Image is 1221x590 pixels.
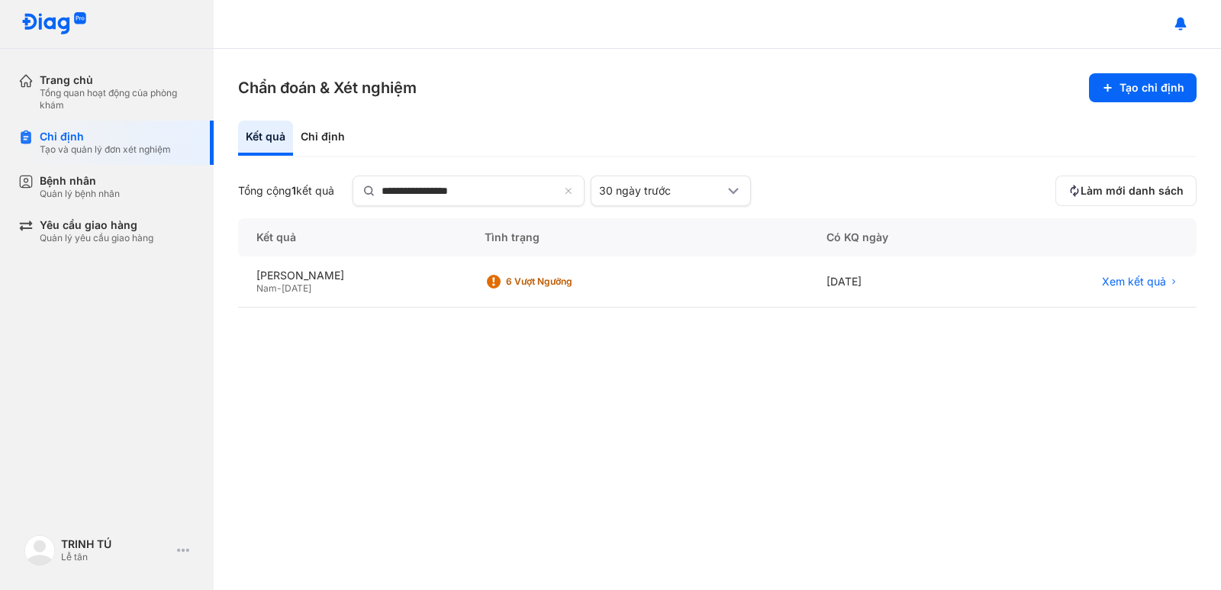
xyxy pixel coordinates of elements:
div: 6 Vượt ngưỡng [506,276,628,288]
div: Kết quả [238,121,293,156]
div: Quản lý yêu cầu giao hàng [40,232,153,244]
h3: Chẩn đoán & Xét nghiệm [238,77,417,98]
div: Tình trạng [466,218,808,256]
span: Làm mới danh sách [1081,184,1184,198]
div: Bệnh nhân [40,174,120,188]
span: Xem kết quả [1102,275,1166,289]
span: - [277,282,282,294]
img: logo [21,12,87,36]
span: Nam [256,282,277,294]
div: Kết quả [238,218,466,256]
div: Tạo và quản lý đơn xét nghiệm [40,143,171,156]
div: Quản lý bệnh nhân [40,188,120,200]
div: [PERSON_NAME] [256,269,448,282]
div: 30 ngày trước [599,184,724,198]
div: Trang chủ [40,73,195,87]
div: Tổng cộng kết quả [238,184,334,198]
button: Tạo chỉ định [1089,73,1197,102]
div: Có KQ ngày [808,218,989,256]
div: Tổng quan hoạt động của phòng khám [40,87,195,111]
div: TRINH TÚ [61,537,171,551]
span: 1 [292,184,296,197]
div: [DATE] [808,256,989,308]
img: logo [24,535,55,566]
div: Chỉ định [293,121,353,156]
div: Lễ tân [61,551,171,563]
div: Chỉ định [40,130,171,143]
div: Yêu cầu giao hàng [40,218,153,232]
button: Làm mới danh sách [1055,176,1197,206]
span: [DATE] [282,282,311,294]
